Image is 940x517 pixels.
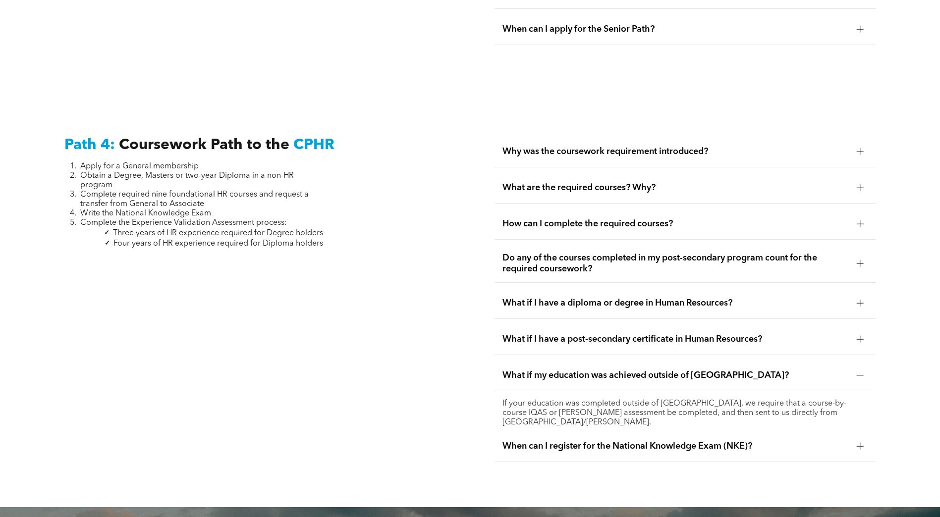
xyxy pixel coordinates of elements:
[502,370,849,381] span: What if my education was achieved outside of [GEOGRAPHIC_DATA]?
[502,298,849,309] span: What if I have a diploma or degree in Human Resources?
[502,253,849,274] span: Do any of the courses completed in my post-secondary program count for the required coursework?
[502,218,849,229] span: How can I complete the required courses?
[80,172,294,189] span: Obtain a Degree, Masters or two-year Diploma in a non-HR program
[80,162,199,170] span: Apply for a General membership
[113,229,323,237] span: Three years of HR experience required for Degree holders
[80,209,211,217] span: Write the National Knowledge Exam
[113,240,323,248] span: Four years of HR experience required for Diploma holders
[502,146,849,157] span: Why was the coursework requirement introduced?
[293,138,334,153] span: CPHR
[502,441,849,452] span: When can I register for the National Knowledge Exam (NKE)?
[502,334,849,345] span: What if I have a post-secondary certificate in Human Resources?
[502,182,849,193] span: What are the required courses? Why?
[80,219,287,227] span: Complete the Experience Validation Assessment process:
[80,191,309,208] span: Complete required nine foundational HR courses and request a transfer from General to Associate
[64,138,115,153] span: Path 4:
[502,399,868,427] p: If your education was completed outside of [GEOGRAPHIC_DATA], we require that a course-by-course ...
[502,24,849,35] span: When can I apply for the Senior Path?
[119,138,289,153] span: Coursework Path to the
